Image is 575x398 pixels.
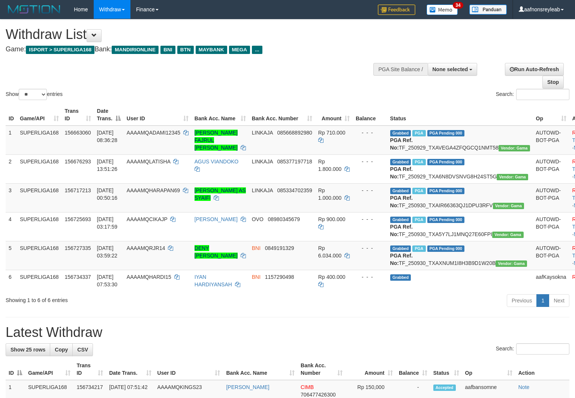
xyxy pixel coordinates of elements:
[17,183,62,212] td: SUPERLIGA168
[356,244,384,252] div: - - -
[65,159,91,165] span: 156676293
[97,245,118,259] span: [DATE] 03:59:22
[65,274,91,280] span: 156734337
[112,46,159,54] span: MANDIRIONLINE
[427,217,465,223] span: PGA Pending
[97,187,118,201] span: [DATE] 00:50:16
[499,145,530,151] span: Vendor URL: https://trx31.1velocity.biz
[192,104,249,126] th: Bank Acc. Name: activate to sort column ascending
[492,232,524,238] span: Vendor URL: https://trx31.1velocity.biz
[387,183,533,212] td: TF_250930_TXAIR66363QJ1DPU3RFV
[387,241,533,270] td: TF_250930_TXAXNUM1I8H3B9D1W20B
[252,159,273,165] span: LINKAJA
[252,46,262,54] span: ...
[6,104,17,126] th: ID
[94,104,124,126] th: Date Trans.: activate to sort column descending
[390,195,413,208] b: PGA Ref. No:
[542,76,564,88] a: Stop
[17,154,62,183] td: SUPERLIGA168
[72,343,93,356] a: CSV
[427,4,458,15] img: Button%20Memo.svg
[195,216,238,222] a: [PERSON_NAME]
[315,104,353,126] th: Amount: activate to sort column ascending
[97,130,118,143] span: [DATE] 08:36:28
[127,274,171,280] span: AAAAMQHARDI15
[346,359,395,380] th: Amount: activate to sort column ascending
[430,359,462,380] th: Status: activate to sort column ascending
[77,347,88,353] span: CSV
[533,126,569,155] td: AUTOWD-BOT-PGA
[26,46,94,54] span: ISPORT > SUPERLIGA168
[518,384,530,390] a: Note
[73,359,106,380] th: Trans ID: activate to sort column ascending
[127,245,165,251] span: AAAAMQRJR14
[515,359,569,380] th: Action
[516,343,569,355] input: Search:
[277,130,312,136] span: Copy 085668892980 to clipboard
[127,187,180,193] span: AAAAMQHARAPAN69
[195,245,238,259] a: DENY [PERSON_NAME]
[226,384,269,390] a: [PERSON_NAME]
[177,46,194,54] span: BTN
[6,89,63,100] label: Show entries
[10,347,45,353] span: Show 25 rows
[17,270,62,291] td: SUPERLIGA168
[353,104,387,126] th: Balance
[252,187,273,193] span: LINKAJA
[195,274,232,287] a: IYAN HARDIYANSAH
[390,224,413,237] b: PGA Ref. No:
[427,245,465,252] span: PGA Pending
[106,359,154,380] th: Date Trans.: activate to sort column ascending
[249,104,315,126] th: Bank Acc. Number: activate to sort column ascending
[97,216,118,230] span: [DATE] 03:17:59
[469,4,507,15] img: panduan.png
[17,104,62,126] th: Game/API: activate to sort column ascending
[533,270,569,291] td: aafKaysokna
[252,245,261,251] span: BNI
[318,274,345,280] span: Rp 400.000
[65,130,91,136] span: 156663060
[127,216,168,222] span: AAAAMQCIKAJP
[318,216,345,222] span: Rp 900.000
[19,89,47,100] select: Showentries
[265,245,294,251] span: Copy 0849191329 to clipboard
[390,188,411,194] span: Grabbed
[390,253,413,266] b: PGA Ref. No:
[277,187,312,193] span: Copy 085334702359 to clipboard
[412,217,425,223] span: Marked by aafnonsreyleab
[428,63,478,76] button: None selected
[507,294,537,307] a: Previous
[390,159,411,165] span: Grabbed
[412,245,425,252] span: Marked by aafnonsreyleab
[252,130,273,136] span: LINKAJA
[6,270,17,291] td: 6
[6,4,63,15] img: MOTION_logo.png
[301,392,335,398] span: Copy 706477426300 to clipboard
[252,274,261,280] span: BNI
[549,294,569,307] a: Next
[229,46,250,54] span: MEGA
[6,325,569,340] h1: Latest Withdraw
[412,188,425,194] span: Marked by aafnonsreyleab
[6,46,376,53] h4: Game: Bank:
[433,385,456,391] span: Accepted
[496,343,569,355] label: Search:
[533,212,569,241] td: AUTOWD-BOT-PGA
[127,130,180,136] span: AAAAMQADAMI12345
[356,187,384,194] div: - - -
[25,359,73,380] th: Game/API: activate to sort column ascending
[433,66,468,72] span: None selected
[390,137,413,151] b: PGA Ref. No:
[387,212,533,241] td: TF_250930_TXA5Y7LJ1MNQ27E60FPI
[97,159,118,172] span: [DATE] 13:51:26
[195,187,246,201] a: [PERSON_NAME] AS SYAIFI
[497,174,528,180] span: Vendor URL: https://trx31.1velocity.biz
[533,183,569,212] td: AUTOWD-BOT-PGA
[496,89,569,100] label: Search:
[533,241,569,270] td: AUTOWD-BOT-PGA
[505,63,564,76] a: Run Auto-Refresh
[427,159,465,165] span: PGA Pending
[65,245,91,251] span: 156727335
[536,294,549,307] a: 1
[6,154,17,183] td: 2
